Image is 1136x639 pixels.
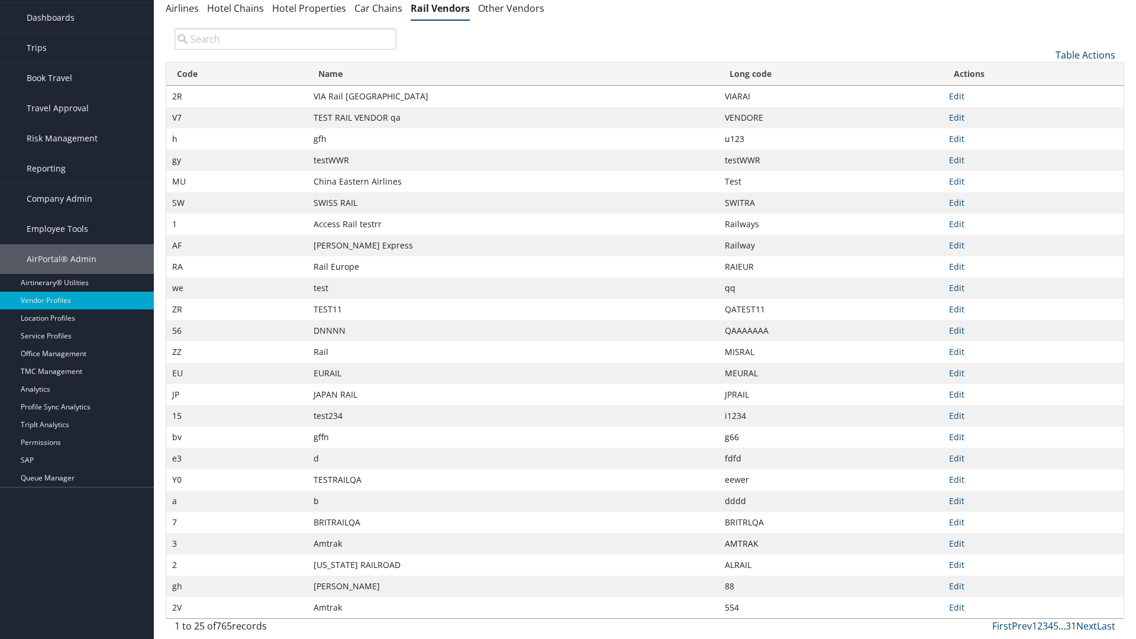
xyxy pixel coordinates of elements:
[166,107,308,128] td: V7
[949,261,964,272] a: Edit
[308,490,719,512] td: b
[308,192,719,214] td: SWISS RAIL
[719,107,943,128] td: VENDORE
[166,128,308,150] td: h
[949,197,964,208] a: Edit
[308,150,719,171] td: testWWR
[166,341,308,363] td: ZZ
[27,244,96,274] span: AirPortal® Admin
[308,256,719,277] td: Rail Europe
[949,580,964,592] a: Edit
[308,171,719,192] td: China Eastern Airlines
[719,533,943,554] td: AMTRAK
[166,512,308,533] td: 7
[719,214,943,235] td: Railways
[719,448,943,469] td: fdfd
[1048,619,1053,632] a: 4
[719,171,943,192] td: Test
[949,240,964,251] a: Edit
[949,112,964,123] a: Edit
[949,346,964,357] a: Edit
[308,128,719,150] td: gfh
[308,469,719,490] td: TESTRAILQA
[719,512,943,533] td: BRITRLQA
[27,63,72,93] span: Book Travel
[166,150,308,171] td: gy
[719,490,943,512] td: dddd
[166,256,308,277] td: RA
[949,282,964,293] a: Edit
[719,128,943,150] td: u123
[308,554,719,576] td: [US_STATE] RAILROAD
[27,154,66,183] span: Reporting
[719,320,943,341] td: QAAAAAAA
[166,384,308,405] td: JP
[166,235,308,256] td: AF
[1058,619,1066,632] span: …
[27,124,98,153] span: Risk Management
[166,320,308,341] td: 56
[308,427,719,448] td: gffn
[719,427,943,448] td: g66
[272,2,346,15] a: Hotel Properties
[166,192,308,214] td: SW
[949,474,964,485] a: Edit
[478,2,544,15] a: Other Vendors
[719,363,943,384] td: MEURAL
[719,576,943,597] td: 88
[166,2,199,15] a: Airlines
[992,619,1012,632] a: First
[166,405,308,427] td: 15
[1037,619,1043,632] a: 2
[411,2,470,15] a: Rail Vendors
[308,363,719,384] td: EURAIL
[1097,619,1115,632] a: Last
[308,533,719,554] td: Amtrak
[949,367,964,379] a: Edit
[949,538,964,549] a: Edit
[1076,619,1097,632] a: Next
[166,554,308,576] td: 2
[308,299,719,320] td: TEST11
[308,277,719,299] td: test
[943,63,1124,86] th: Actions
[949,389,964,400] a: Edit
[308,448,719,469] td: d
[207,2,264,15] a: Hotel Chains
[719,384,943,405] td: JPRAIL
[308,512,719,533] td: BRITRAILQA
[719,192,943,214] td: SWITRA
[1053,619,1058,632] a: 5
[949,91,964,102] a: Edit
[166,427,308,448] td: bv
[166,448,308,469] td: e3
[949,602,964,613] a: Edit
[949,495,964,506] a: Edit
[308,86,719,107] td: VIA Rail [GEOGRAPHIC_DATA]
[949,176,964,187] a: Edit
[1012,619,1032,632] a: Prev
[308,405,719,427] td: test234
[949,218,964,230] a: Edit
[719,341,943,363] td: MISRAL
[166,533,308,554] td: 3
[308,214,719,235] td: Access Rail testrr
[175,619,396,639] div: 1 to 25 of records
[27,33,47,63] span: Trips
[719,299,943,320] td: QATEST11
[719,63,943,86] th: Long code: activate to sort column ascending
[719,469,943,490] td: eewer
[719,405,943,427] td: i1234
[719,150,943,171] td: testWWR
[949,453,964,464] a: Edit
[949,410,964,421] a: Edit
[175,28,396,50] input: Search
[949,325,964,336] a: Edit
[949,559,964,570] a: Edit
[308,384,719,405] td: JAPAN RAIL
[354,2,402,15] a: Car Chains
[1043,619,1048,632] a: 3
[308,63,719,86] th: Name: activate to sort column ascending
[719,256,943,277] td: RAIEUR
[27,3,75,33] span: Dashboards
